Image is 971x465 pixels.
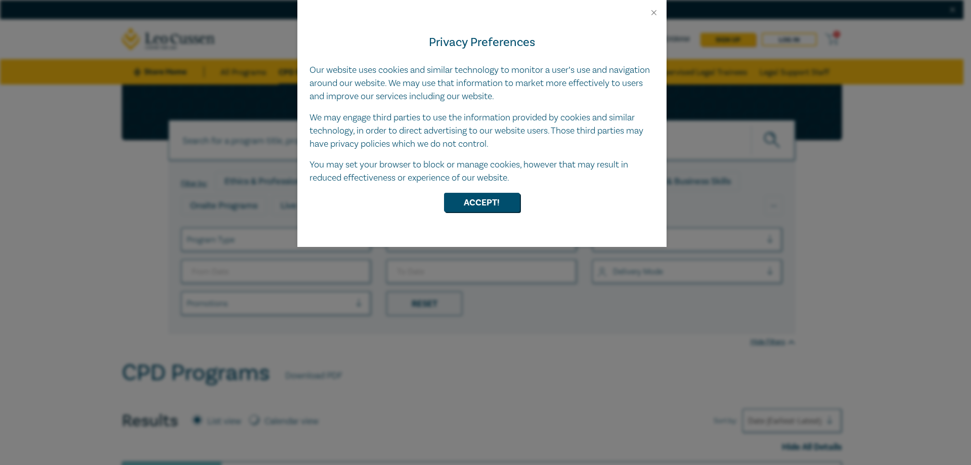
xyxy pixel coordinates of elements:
h4: Privacy Preferences [310,33,654,52]
p: We may engage third parties to use the information provided by cookies and similar technology, in... [310,111,654,151]
p: Our website uses cookies and similar technology to monitor a user’s use and navigation around our... [310,64,654,103]
button: Accept! [444,193,520,212]
p: You may set your browser to block or manage cookies, however that may result in reduced effective... [310,158,654,185]
button: Close [649,8,658,17]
